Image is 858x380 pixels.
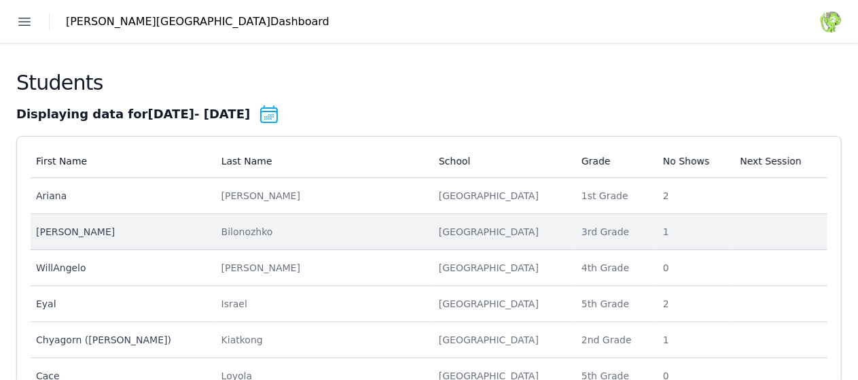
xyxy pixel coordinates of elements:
img: avatar [820,11,842,33]
div: [PERSON_NAME] [36,225,205,239]
div: [GEOGRAPHIC_DATA] [439,333,565,347]
div: 2nd Grade [582,333,647,347]
div: Bilonozhko [221,225,423,239]
tr: EyalIsrael[GEOGRAPHIC_DATA]5th Grade2 [31,286,827,322]
div: 2 [663,297,724,311]
div: 1st Grade [582,189,647,203]
th: Grade [573,145,655,178]
th: Next Session [732,145,828,178]
th: No Shows [655,145,732,178]
div: [PERSON_NAME] [221,189,423,203]
div: Eyal [36,297,205,311]
div: [GEOGRAPHIC_DATA] [439,261,565,275]
th: Last Name [213,145,431,178]
div: 2 [663,189,724,203]
div: Israel [221,297,423,311]
div: 1 [663,333,724,347]
th: First Name [31,145,213,178]
h2: Students [16,71,103,95]
div: Kiatkong [221,333,423,347]
div: [GEOGRAPHIC_DATA] [439,225,565,239]
tr: Ariana[PERSON_NAME][GEOGRAPHIC_DATA]1st Grade2 [31,178,827,214]
div: Chyagorn ([PERSON_NAME]) [36,333,205,347]
div: Displaying data for [DATE] - [DATE] [16,103,842,125]
div: 0 [663,261,724,275]
div: 4th Grade [582,261,647,275]
tr: WillAngelo[PERSON_NAME][GEOGRAPHIC_DATA]4th Grade0 [31,250,827,286]
div: WillAngelo [36,261,205,275]
div: 5th Grade [582,297,647,311]
div: 3rd Grade [582,225,647,239]
th: School [431,145,573,178]
div: [PERSON_NAME] [221,261,423,275]
div: 1 [663,225,724,239]
div: [GEOGRAPHIC_DATA] [439,297,565,311]
div: [GEOGRAPHIC_DATA] [439,189,565,203]
tr: [PERSON_NAME]Bilonozhko[GEOGRAPHIC_DATA]3rd Grade1 [31,214,827,250]
tr: Chyagorn ([PERSON_NAME])Kiatkong[GEOGRAPHIC_DATA]2nd Grade1 [31,322,827,358]
div: Ariana [36,189,205,203]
